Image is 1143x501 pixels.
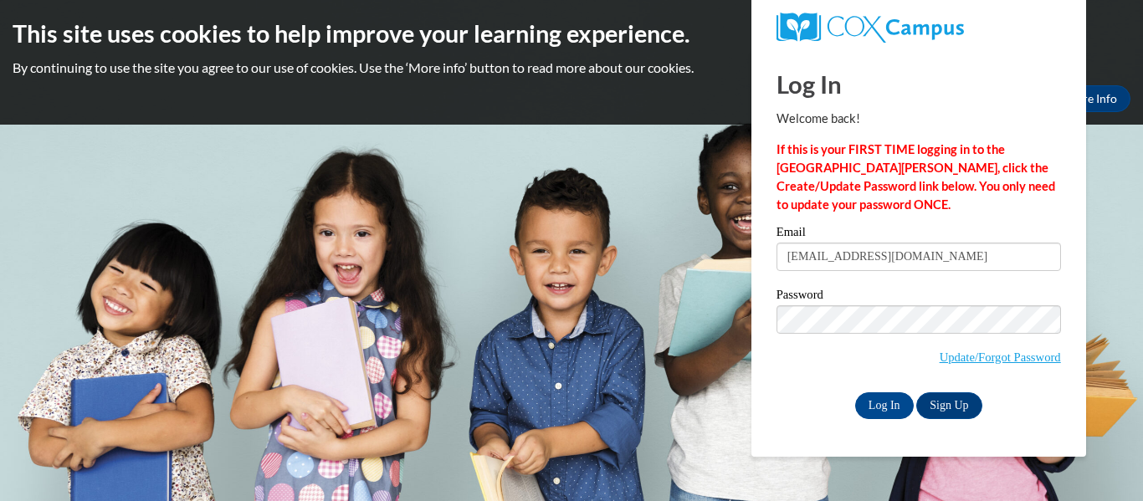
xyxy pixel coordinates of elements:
label: Email [777,226,1061,243]
a: COX Campus [777,13,1061,43]
p: By continuing to use the site you agree to our use of cookies. Use the ‘More info’ button to read... [13,59,1130,77]
h2: This site uses cookies to help improve your learning experience. [13,17,1130,50]
img: COX Campus [777,13,964,43]
strong: If this is your FIRST TIME logging in to the [GEOGRAPHIC_DATA][PERSON_NAME], click the Create/Upd... [777,142,1055,212]
a: Update/Forgot Password [940,350,1061,364]
label: Password [777,289,1061,305]
h1: Log In [777,67,1061,101]
input: Log In [855,392,914,419]
a: Sign Up [916,392,982,419]
a: More Info [1052,85,1130,112]
p: Welcome back! [777,110,1061,128]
